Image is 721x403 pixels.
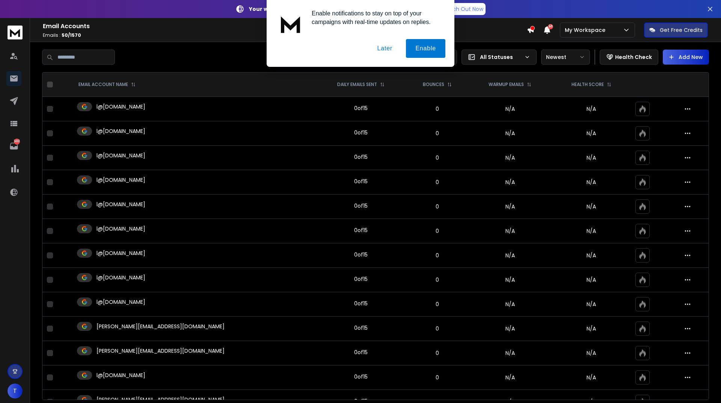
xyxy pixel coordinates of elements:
p: BOUNCES [423,82,444,88]
td: N/A [468,195,552,219]
p: N/A [557,276,626,284]
p: N/A [557,178,626,186]
a: 1461 [6,139,21,154]
p: 0 [410,325,464,332]
p: l@[DOMAIN_NAME] [97,274,145,281]
div: 0 of 15 [354,226,368,234]
p: l@[DOMAIN_NAME] [97,225,145,232]
div: 0 of 15 [354,275,368,283]
p: 1461 [14,139,20,145]
div: 0 of 15 [354,251,368,258]
div: 0 of 15 [354,178,368,185]
p: l@[DOMAIN_NAME] [97,127,145,135]
p: 0 [410,374,464,381]
td: N/A [468,365,552,390]
p: 0 [410,349,464,357]
td: N/A [468,121,552,146]
div: Enable notifications to stay on top of your campaigns with real-time updates on replies. [306,9,445,26]
p: l@[DOMAIN_NAME] [97,152,145,159]
div: 0 of 15 [354,202,368,210]
p: N/A [557,300,626,308]
td: N/A [468,170,552,195]
p: N/A [557,349,626,357]
td: N/A [468,268,552,292]
p: 0 [410,252,464,259]
p: l@[DOMAIN_NAME] [97,176,145,184]
p: N/A [557,203,626,210]
p: l@[DOMAIN_NAME] [97,201,145,208]
td: N/A [468,146,552,170]
p: l@[DOMAIN_NAME] [97,249,145,257]
p: N/A [557,325,626,332]
p: 0 [410,130,464,137]
div: 0 of 15 [354,104,368,112]
div: 0 of 15 [354,373,368,380]
div: 0 of 15 [354,324,368,332]
div: 0 of 15 [354,300,368,307]
div: 0 of 15 [354,129,368,136]
p: N/A [557,252,626,259]
p: N/A [557,105,626,113]
p: [PERSON_NAME][EMAIL_ADDRESS][DOMAIN_NAME] [97,347,225,355]
td: N/A [468,219,552,243]
p: 0 [410,227,464,235]
td: N/A [468,317,552,341]
p: l@[DOMAIN_NAME] [97,371,145,379]
button: T [8,383,23,398]
p: [PERSON_NAME][EMAIL_ADDRESS][DOMAIN_NAME] [97,323,225,330]
p: l@[DOMAIN_NAME] [97,298,145,306]
p: 0 [410,154,464,162]
td: N/A [468,97,552,121]
p: 0 [410,300,464,308]
img: notification icon [276,9,306,39]
p: 0 [410,178,464,186]
p: N/A [557,374,626,381]
button: Later [368,39,401,58]
p: N/A [557,227,626,235]
p: N/A [557,130,626,137]
p: 0 [410,203,464,210]
td: N/A [468,243,552,268]
div: 0 of 15 [354,153,368,161]
button: Enable [406,39,445,58]
td: N/A [468,341,552,365]
p: l@[DOMAIN_NAME] [97,103,145,110]
td: N/A [468,292,552,317]
p: 0 [410,276,464,284]
p: HEALTH SCORE [572,82,604,88]
p: WARMUP EMAILS [489,82,524,88]
p: DAILY EMAILS SENT [337,82,377,88]
div: EMAIL ACCOUNT NAME [78,82,136,88]
div: 0 of 15 [354,349,368,356]
p: N/A [557,154,626,162]
p: 0 [410,105,464,113]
